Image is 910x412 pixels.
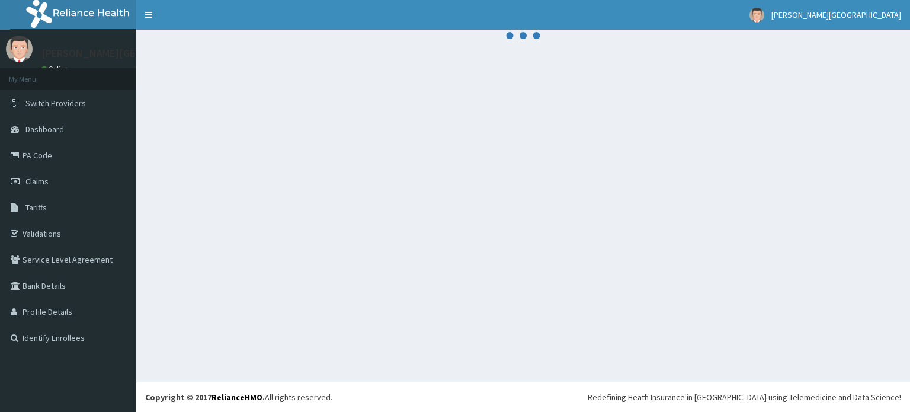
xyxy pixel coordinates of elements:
[25,202,47,213] span: Tariffs
[25,124,64,135] span: Dashboard
[771,9,901,20] span: [PERSON_NAME][GEOGRAPHIC_DATA]
[25,98,86,108] span: Switch Providers
[41,65,70,73] a: Online
[749,8,764,23] img: User Image
[41,48,217,59] p: [PERSON_NAME][GEOGRAPHIC_DATA]
[505,18,541,53] svg: audio-loading
[212,392,262,403] a: RelianceHMO
[25,176,49,187] span: Claims
[588,391,901,403] div: Redefining Heath Insurance in [GEOGRAPHIC_DATA] using Telemedicine and Data Science!
[136,382,910,412] footer: All rights reserved.
[6,36,33,62] img: User Image
[145,392,265,403] strong: Copyright © 2017 .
